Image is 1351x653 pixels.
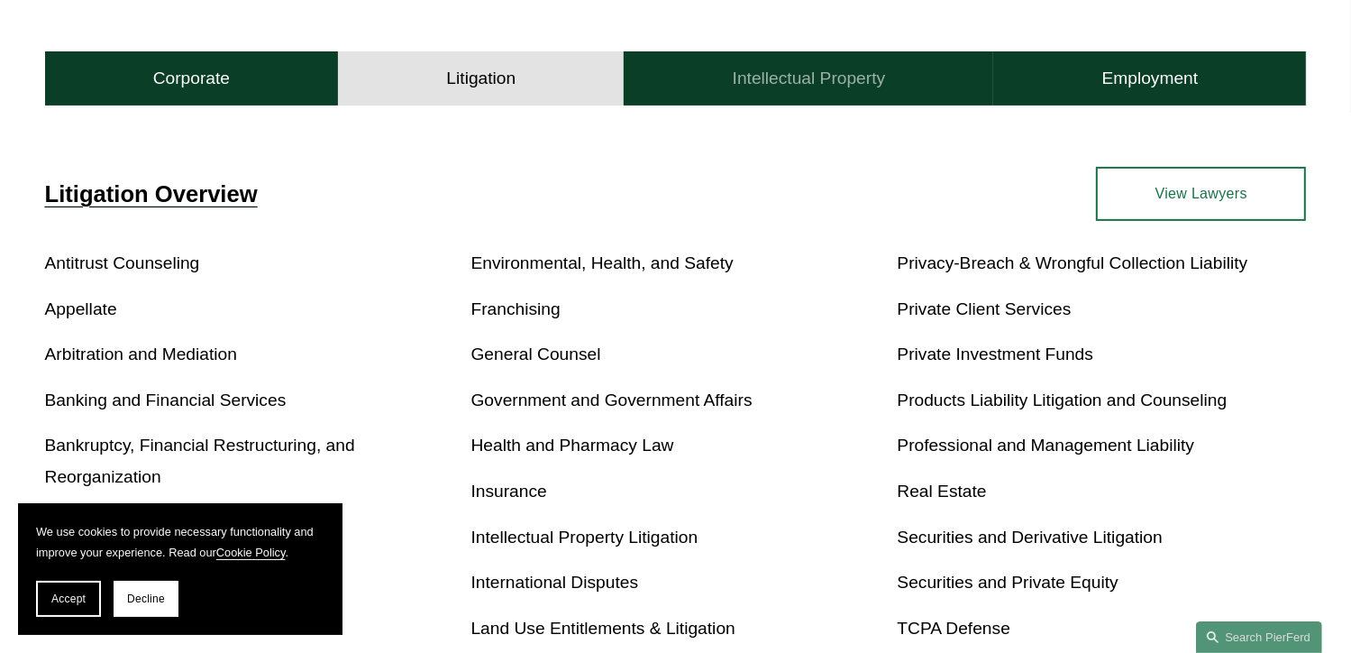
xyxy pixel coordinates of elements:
[471,528,698,547] a: Intellectual Property Litigation
[897,299,1071,318] a: Private Client Services
[471,573,639,592] a: International Disputes
[897,391,1227,409] a: Products Liability Litigation and Counseling
[127,593,165,605] span: Decline
[1196,621,1322,653] a: Search this site
[471,436,674,455] a: Health and Pharmacy Law
[36,521,324,563] p: We use cookies to provide necessary functionality and improve your experience. Read our .
[733,68,886,89] h4: Intellectual Property
[45,253,200,272] a: Antitrust Counseling
[45,436,355,486] a: Bankruptcy, Financial Restructuring, and Reorganization
[446,68,516,89] h4: Litigation
[45,391,287,409] a: Banking and Financial Services
[471,619,735,638] a: Land Use Entitlements & Litigation
[471,299,561,318] a: Franchising
[153,68,230,89] h4: Corporate
[45,181,258,207] a: Litigation Overview
[471,345,601,363] a: General Counsel
[114,581,178,617] button: Decline
[897,528,1162,547] a: Securities and Derivative Litigation
[471,391,753,409] a: Government and Government Affairs
[1102,68,1199,89] h4: Employment
[897,345,1093,363] a: Private Investment Funds
[897,482,986,501] a: Real Estate
[36,581,101,617] button: Accept
[216,546,286,559] a: Cookie Policy
[51,593,86,605] span: Accept
[471,482,547,501] a: Insurance
[471,253,734,272] a: Environmental, Health, and Safety
[45,345,237,363] a: Arbitration and Mediation
[897,619,1010,638] a: TCPA Defense
[897,436,1194,455] a: Professional and Management Liability
[897,253,1247,272] a: Privacy-Breach & Wrongful Collection Liability
[1096,167,1306,221] a: View Lawyers
[897,573,1118,592] a: Securities and Private Equity
[45,299,117,318] a: Appellate
[18,503,342,635] section: Cookie banner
